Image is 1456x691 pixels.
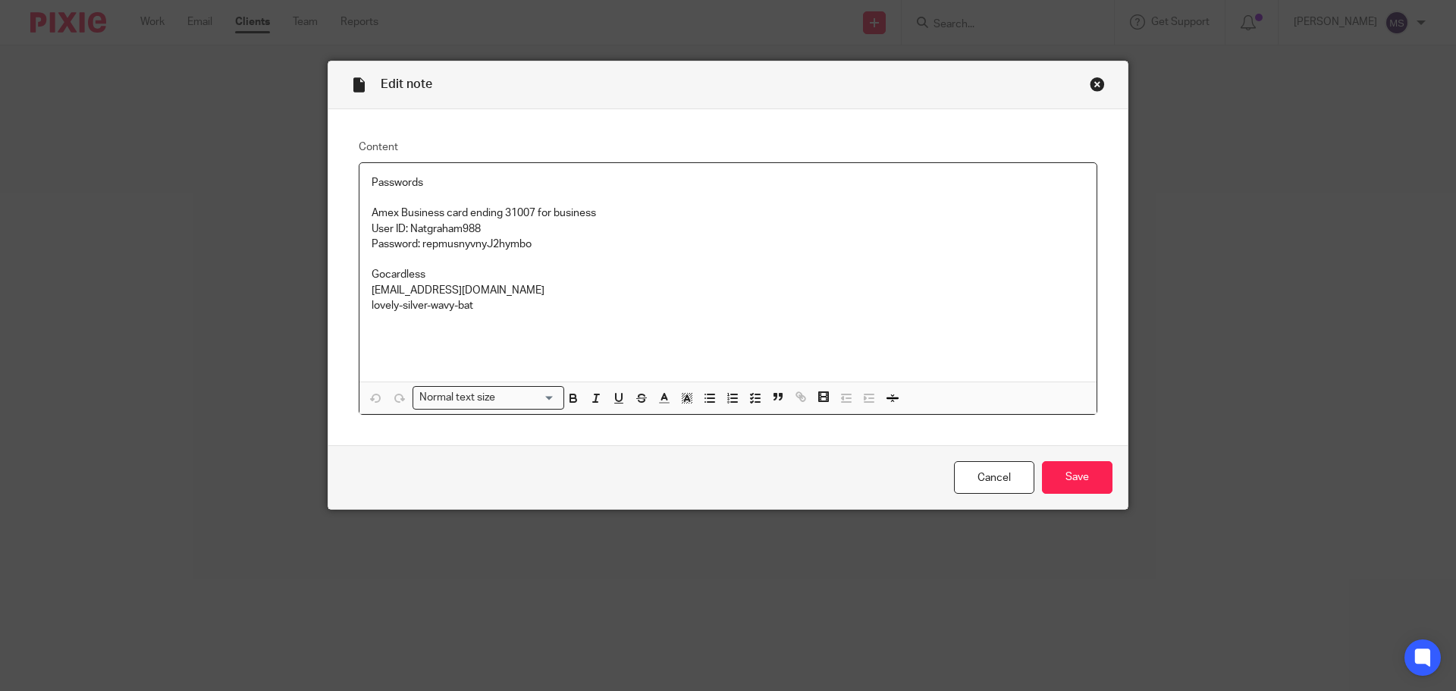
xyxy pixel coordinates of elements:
input: Search for option [500,390,555,406]
span: Normal text size [416,390,499,406]
input: Save [1042,461,1112,494]
div: Close this dialog window [1090,77,1105,92]
p: Passwords [372,175,1084,190]
p: Gocardless [372,267,1084,282]
p: lovely-silver-wavy-bat [372,298,1084,313]
p: Password: repmusnyvnyJ2hymbo [372,237,1084,252]
label: Content [359,140,1097,155]
a: Cancel [954,461,1034,494]
p: [EMAIL_ADDRESS][DOMAIN_NAME] [372,283,1084,298]
p: Amex Business card ending 31007 for business [372,206,1084,221]
div: Search for option [413,386,564,410]
p: User ID: Natgraham988 [372,221,1084,237]
span: Edit note [381,78,432,90]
